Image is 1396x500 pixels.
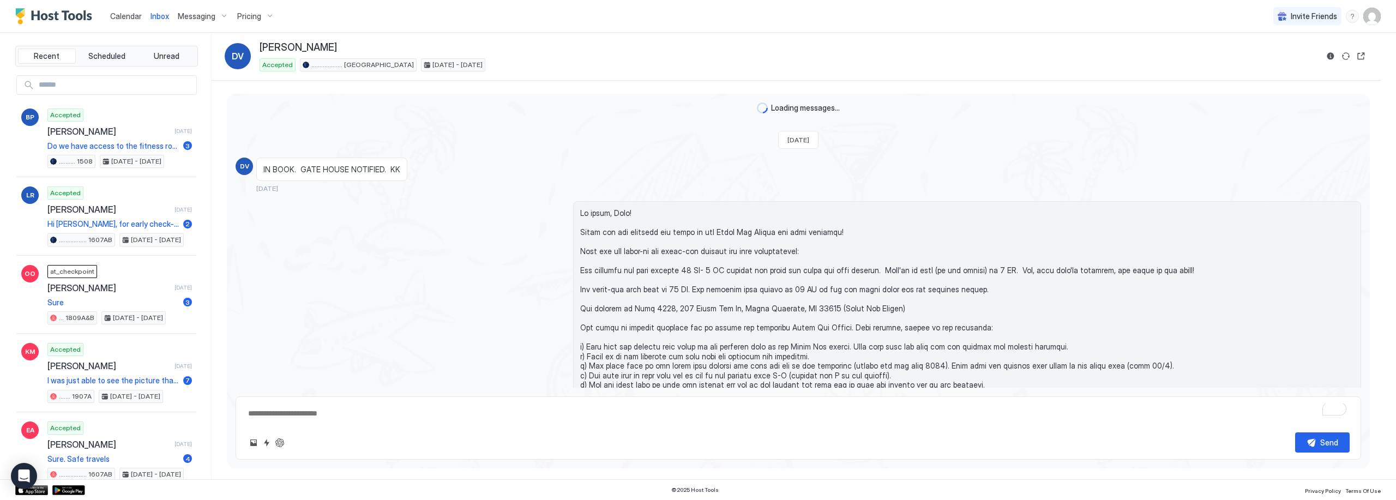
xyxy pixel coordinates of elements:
a: Google Play Store [52,485,85,495]
span: Unread [154,51,179,61]
span: at_checkpoint [50,267,94,276]
span: Invite Friends [1291,11,1337,21]
span: [DATE] [174,284,192,291]
span: ................... [GEOGRAPHIC_DATA] [311,60,414,70]
span: KM [25,347,35,357]
span: Loading messages... [771,103,840,113]
span: OO [25,269,35,279]
span: [DATE] - [DATE] [432,60,483,70]
div: menu [1346,10,1359,23]
span: 3 [185,142,190,150]
span: .......... 1508 [59,156,93,166]
span: [DATE] - [DATE] [113,313,163,323]
span: DV [232,50,244,63]
span: [DATE] [256,184,278,192]
a: Privacy Policy [1305,484,1341,496]
div: Send [1320,437,1338,448]
span: 4 [185,455,190,463]
span: ....... 1907A [59,391,92,401]
span: BP [26,112,34,122]
span: Accepted [50,110,81,120]
input: Input Field [34,76,196,94]
button: Quick reply [260,436,273,449]
span: [DATE] - [DATE] [110,391,160,401]
a: Terms Of Use [1345,484,1381,496]
span: 2 [185,220,190,228]
span: [DATE] - [DATE] [111,156,161,166]
span: Pricing [237,11,261,21]
span: Accepted [50,188,81,198]
button: Sync reservation [1339,50,1352,63]
span: ................. 1607AB [59,235,112,245]
button: Reservation information [1324,50,1337,63]
button: Scheduled [78,49,136,64]
span: Calendar [110,11,142,21]
div: User profile [1363,8,1381,25]
span: Messaging [178,11,215,21]
button: Recent [18,49,76,64]
span: 3 [185,298,190,306]
span: Scheduled [88,51,125,61]
span: [DATE] [174,128,192,135]
span: [PERSON_NAME] [47,204,170,215]
span: [DATE] [174,363,192,370]
span: Accepted [50,345,81,354]
span: Do we have access to the fitness room? [47,141,179,151]
span: Sure [47,298,179,308]
button: Upload image [247,436,260,449]
span: Inbox [151,11,169,21]
button: Send [1295,432,1350,453]
span: [PERSON_NAME] [47,439,170,450]
span: Hi [PERSON_NAME], for early check-in please call [PERSON_NAME]. Her number is in the check-in ins... [47,219,179,229]
span: [PERSON_NAME] [47,126,170,137]
span: Privacy Policy [1305,487,1341,494]
textarea: To enrich screen reader interactions, please activate Accessibility in Grammarly extension settings [247,403,1350,424]
span: [PERSON_NAME] [47,360,170,371]
span: [DATE] - [DATE] [131,469,181,479]
span: I was just able to see the picture that was sent, but it wasn’t red dye my granddaughter only had... [47,376,179,385]
span: DV [240,161,249,171]
button: Open reservation [1355,50,1368,63]
a: Calendar [110,10,142,22]
span: Accepted [50,423,81,433]
span: [DATE] [174,441,192,448]
span: LR [26,190,34,200]
span: IN BOOK. GATE HOUSE NOTIFIED. KK [263,165,400,174]
span: Terms Of Use [1345,487,1381,494]
button: Unread [137,49,195,64]
span: [DATE] - [DATE] [131,235,181,245]
span: [PERSON_NAME] [260,41,337,54]
a: App Store [15,485,48,495]
span: [DATE] [787,136,809,144]
div: Open Intercom Messenger [11,463,37,489]
span: Sure. Safe travels [47,454,179,464]
button: ChatGPT Auto Reply [273,436,286,449]
span: EA [26,425,34,435]
span: ... 1809A&B [59,313,94,323]
span: ................. 1607AB [59,469,112,479]
a: Host Tools Logo [15,8,97,25]
span: Recent [34,51,59,61]
a: Inbox [151,10,169,22]
div: loading [757,103,768,113]
span: Accepted [262,60,293,70]
span: [DATE] [174,206,192,213]
span: 7 [185,376,190,384]
div: tab-group [15,46,198,67]
span: © 2025 Host Tools [671,486,719,493]
span: [PERSON_NAME] [47,282,170,293]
